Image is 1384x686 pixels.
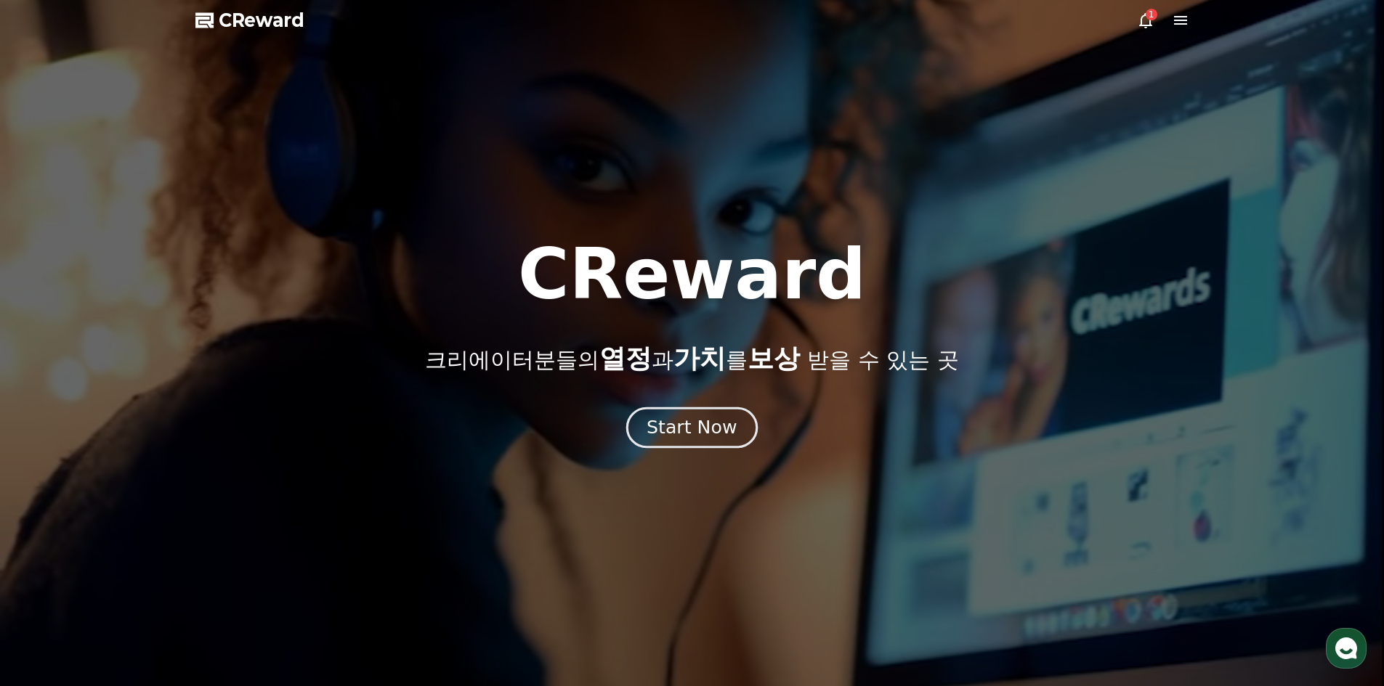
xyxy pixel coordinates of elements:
[96,460,187,497] a: 대화
[187,460,279,497] a: 설정
[195,9,304,32] a: CReward
[748,343,800,373] span: 보상
[518,240,866,309] h1: CReward
[626,407,758,448] button: Start Now
[1146,9,1157,20] div: 1
[629,422,755,436] a: Start Now
[647,415,737,440] div: Start Now
[133,483,150,494] span: 대화
[4,460,96,497] a: 홈
[673,343,726,373] span: 가치
[1137,12,1154,29] a: 1
[224,482,242,494] span: 설정
[425,344,958,373] p: 크리에이터분들의 과 를 받을 수 있는 곳
[46,482,54,494] span: 홈
[599,343,652,373] span: 열정
[219,9,304,32] span: CReward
